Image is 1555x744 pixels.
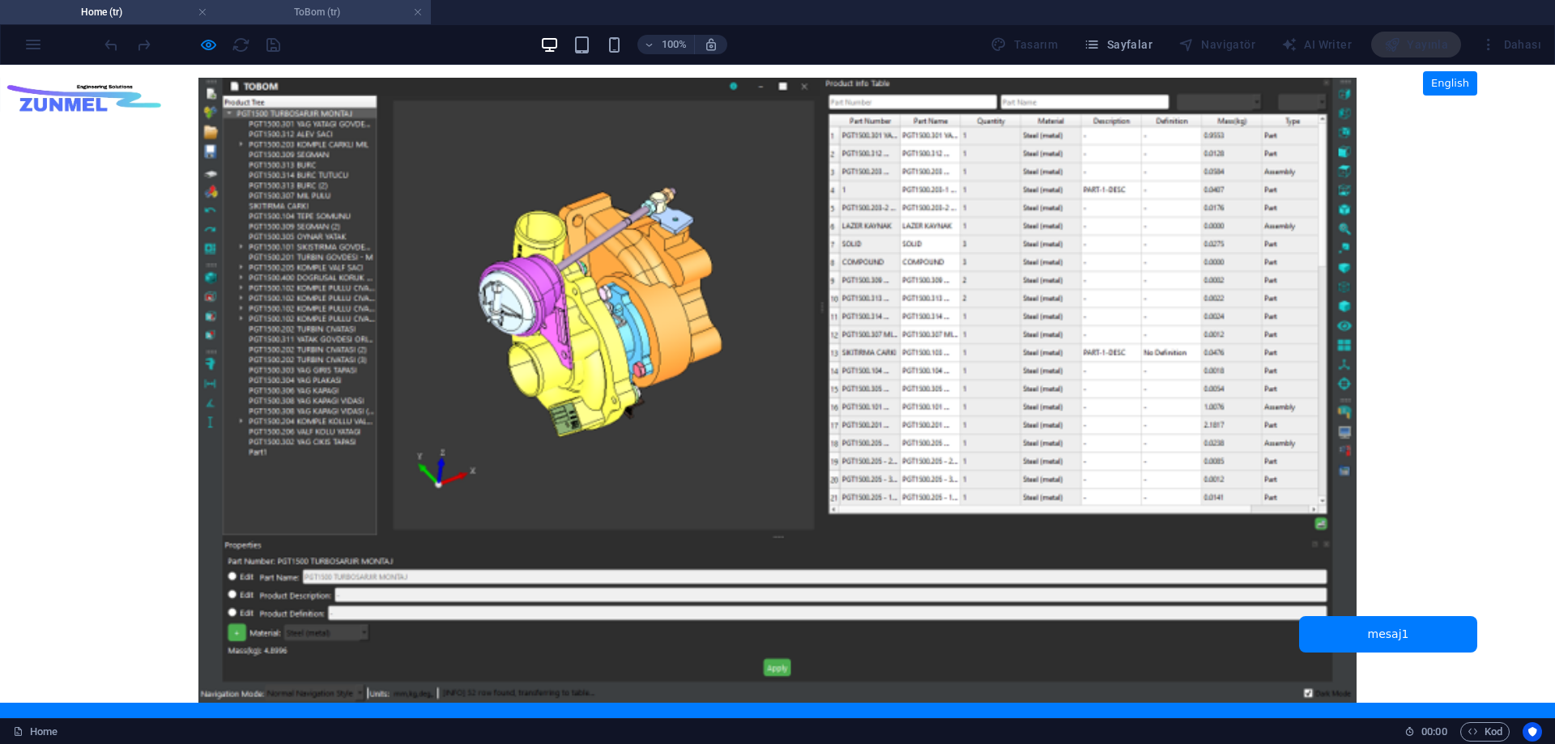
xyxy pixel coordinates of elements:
[4,2,165,56] img: Logo
[984,32,1064,57] div: Tasarım (Ctrl+Alt+Y)
[13,722,58,742] a: Seçimi iptal etmek için tıkla. Sayfaları açmak için çift tıkla
[1433,725,1435,738] span: :
[637,35,695,54] button: 100%
[1299,551,1477,588] div: mesaj1
[1404,722,1447,742] h6: Oturum süresi
[1077,32,1159,57] button: Sayfalar
[215,3,431,21] h4: ToBom (tr)
[1423,6,1477,31] a: English
[1468,722,1502,742] span: Kod
[1084,36,1152,53] span: Sayfalar
[1421,722,1446,742] span: 00 00
[662,35,688,54] h6: 100%
[704,37,718,52] i: Yeniden boyutlandırmada yakınlaştırma düzeyini seçilen cihaza uyacak şekilde otomatik olarak ayarla.
[1523,722,1542,742] button: Usercentrics
[1460,722,1510,742] button: Kod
